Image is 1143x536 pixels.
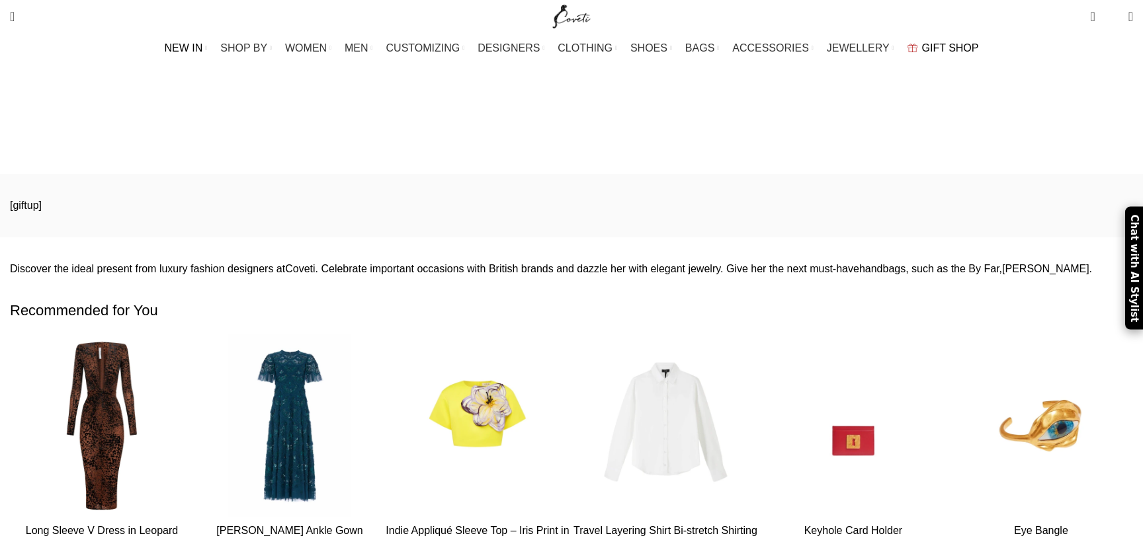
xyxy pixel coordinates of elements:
a: Long Sleeve V Dress in Leopard Burnout [10,334,194,517]
a: Coveti [285,263,315,274]
a: Site logo [550,10,594,21]
a: CLOTHING [558,35,617,61]
span: Gift Shop [569,120,616,132]
span: DESIGNERS [478,42,540,54]
a: Eye Bangle [1014,525,1068,536]
div: My Wishlist [1105,3,1119,30]
p: Discover the ideal present from luxury fashion designers at . Celebrate important occasions with ... [10,260,1133,278]
span: CLOTHING [558,42,613,54]
span: WOMEN [285,42,327,54]
a: MEN [345,35,372,61]
a: Travel Layering Shirt Bi-stretch Shirting [573,334,757,517]
a: Indie Appliqué Sleeve Top – Iris Print in Yellow [386,334,570,517]
a: handbags [859,263,906,274]
span: JEWELLERY [827,42,890,54]
a: Travel Layering Shirt Bi-stretch Shirting [573,525,757,536]
a: GIFT SHOP [908,35,979,61]
span: NEW IN [165,42,203,54]
a: Eye Bangle [949,334,1133,517]
a: WOMEN [285,35,331,61]
a: DESIGNERS [478,35,544,61]
span: Recommended for You [10,301,158,321]
a: Search [3,3,21,30]
span: MEN [345,42,368,54]
a: BAGS [685,35,719,61]
a: SHOP BY [220,35,272,61]
a: NEW IN [165,35,208,61]
a: [PERSON_NAME] Ankle Gown [216,525,362,536]
span: SHOES [630,42,667,54]
a: ACCESSORIES [732,35,814,61]
span: CUSTOMIZING [386,42,460,54]
span: 0 [1091,7,1101,17]
span: BAGS [685,42,714,54]
a: [PERSON_NAME]. [1002,263,1092,274]
span: SHOP BY [220,42,267,54]
p: [giftup] [10,197,1133,214]
span: GIFT SHOP [922,42,979,54]
a: Keyhole Card Holder [804,525,903,536]
a: CUSTOMIZING [386,35,465,61]
a: JEWELLERY [827,35,894,61]
span: 0 [1108,13,1118,23]
span: ACCESSORIES [732,42,809,54]
div: Main navigation [3,35,1140,61]
a: Home [527,120,555,132]
h1: Gift Shop [511,76,632,111]
a: SHOES [630,35,672,61]
img: GiftBag [908,44,917,52]
a: 0 [1083,3,1101,30]
a: Carmen Ruffle Ankle Gown [198,334,382,517]
a: Keyhole Card Holder [761,334,945,517]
